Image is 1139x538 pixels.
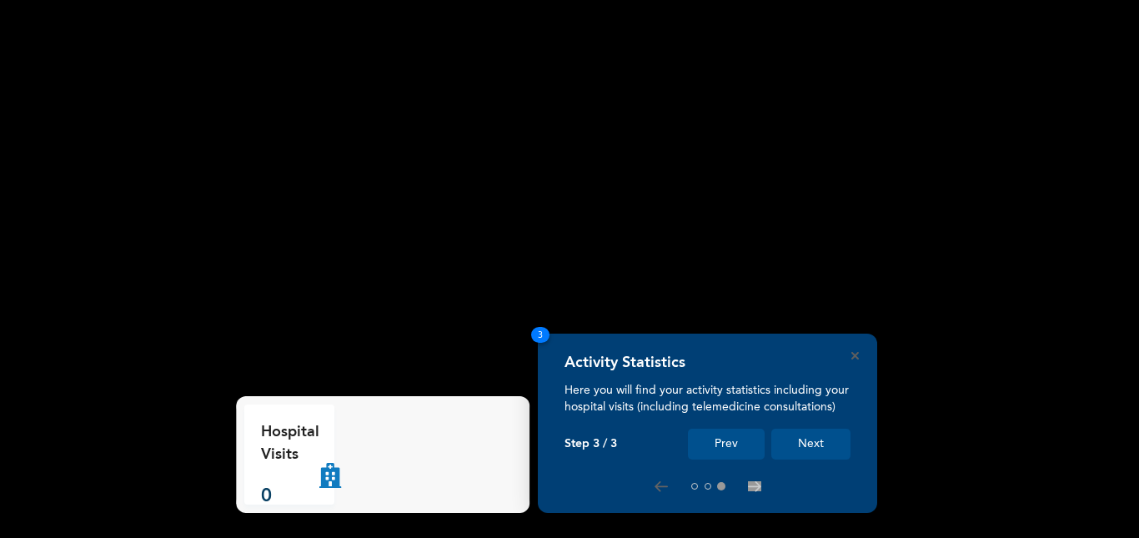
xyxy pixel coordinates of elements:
p: Hospital Visits [261,421,319,466]
span: 3 [531,327,549,343]
button: Prev [688,429,765,460]
p: Here you will find your activity statistics including your hospital visits (including telemedicin... [564,382,850,415]
button: Next [771,429,850,460]
p: 0 [261,483,319,510]
h4: Activity Statistics [564,354,685,372]
p: Step 3 / 3 [564,437,617,451]
button: Close [851,352,859,360]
